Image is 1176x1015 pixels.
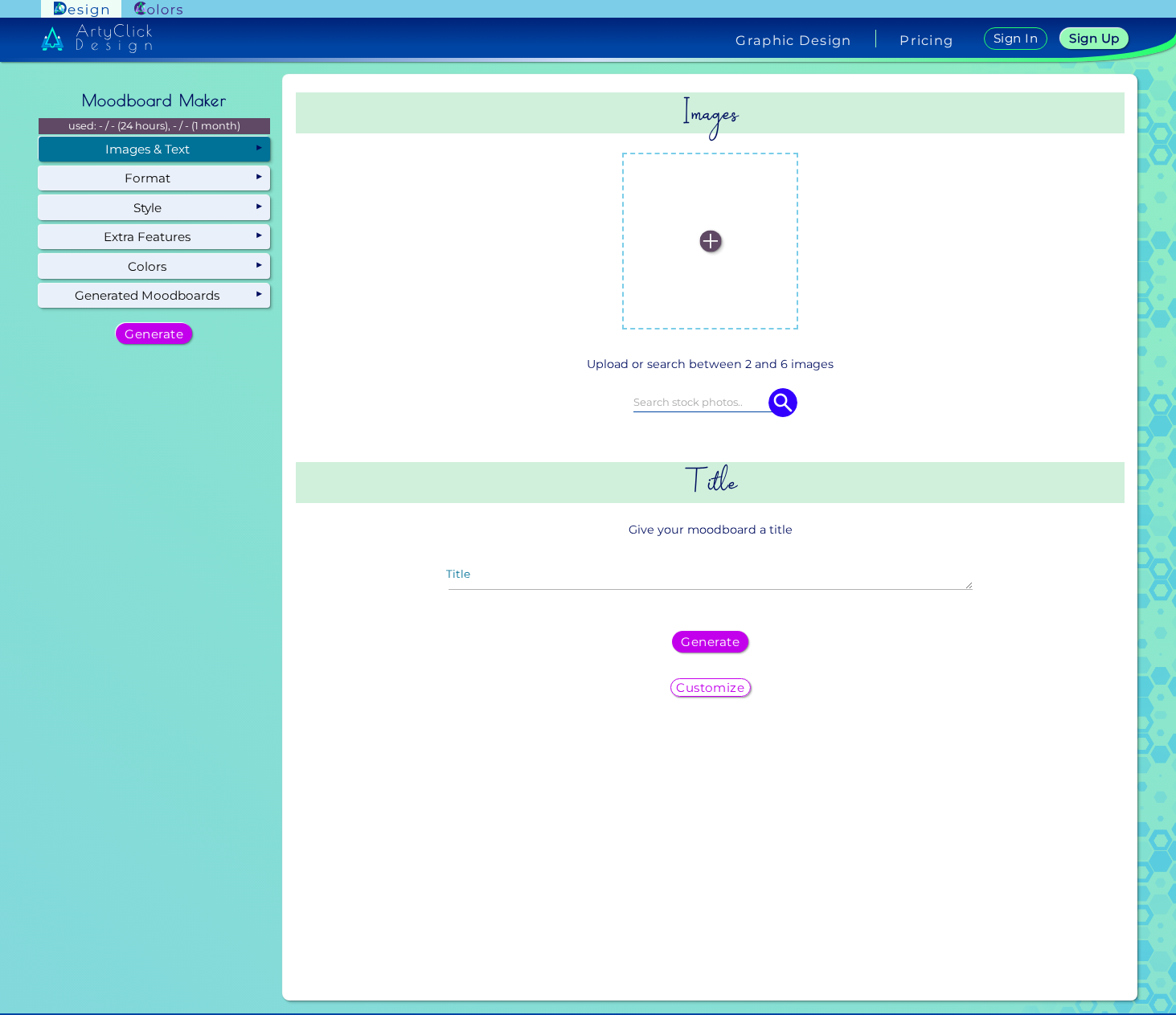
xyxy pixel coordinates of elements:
img: icon_plus_white.svg [699,230,721,252]
h2: Title [296,462,1125,503]
p: Upload or search between 2 and 6 images [302,355,1119,374]
label: Title [446,569,470,580]
div: Colors [39,254,270,278]
h5: Sign In [996,33,1036,44]
img: artyclick_design_logo_white_combined_path.svg [41,24,152,53]
p: Give your moodboard a title [296,515,1125,545]
h2: Moodboard Maker [74,83,235,118]
h5: Generate [128,328,180,339]
a: Sign In [987,28,1045,49]
input: Search stock photos.. [633,393,788,411]
a: Sign Up [1063,29,1125,48]
div: Generated Moodboards [39,284,270,308]
a: Pricing [899,34,953,47]
div: Format [39,166,270,190]
h5: Sign Up [1072,33,1117,44]
h4: Graphic Design [736,34,851,47]
div: Extra Features [39,225,270,249]
div: Style [39,195,270,219]
h5: Generate [684,636,736,648]
div: Images & Text [39,137,270,161]
h2: Images [296,92,1125,133]
img: icon search [768,388,797,417]
img: ArtyClick Colors logo [134,2,182,17]
p: used: - / - (24 hours), - / - (1 month) [39,118,270,134]
h5: Customize [679,682,741,694]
